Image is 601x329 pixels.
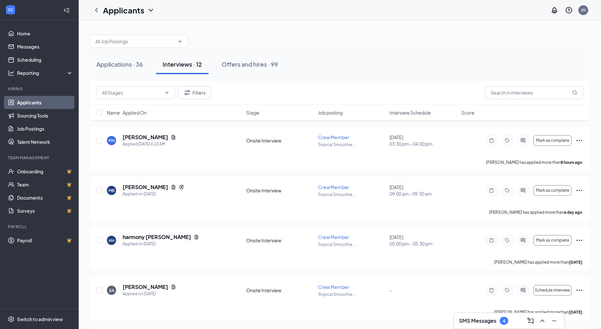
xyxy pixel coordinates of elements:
h3: SMS Messages [459,317,496,324]
span: Crew Member [318,134,349,140]
a: TeamCrown [17,178,73,191]
p: [PERSON_NAME] has applied more than . [486,160,583,165]
svg: Ellipses [575,286,583,294]
span: Crew Member [318,234,349,240]
b: [DATE] [569,310,582,315]
h1: Applicants [103,5,144,16]
div: Applied on [DATE] [123,241,199,247]
span: Mark as complete [536,238,569,243]
div: Switch to admin view [17,316,63,322]
svg: MagnifyingGlass [572,90,577,95]
span: Mark as complete [536,188,569,193]
svg: ActiveChat [519,288,527,293]
b: [DATE] [569,260,582,265]
div: Applied on [DATE] [123,291,176,297]
svg: Minimize [550,317,558,325]
svg: Tag [503,238,511,243]
div: Onsite Interview [246,237,314,244]
div: HH [109,238,114,243]
span: 05:00 pm - 05:30 pm [390,240,457,247]
div: Applied [DATE] 6:10 AM [123,141,176,147]
button: ComposeMessage [525,316,536,326]
div: Onsite Interview [246,137,314,144]
button: Mark as complete [533,235,571,246]
svg: Reapply [179,185,184,190]
a: PayrollCrown [17,234,73,247]
a: OnboardingCrown [17,165,73,178]
svg: Settings [8,316,14,322]
div: Payroll [8,224,72,230]
svg: Analysis [8,70,14,76]
div: 4 [503,318,505,324]
svg: Document [171,135,176,140]
svg: ActiveChat [519,238,527,243]
div: [DATE] [390,134,457,147]
div: Team Management [8,155,72,161]
b: 8 hours ago [561,160,582,165]
div: Applied on [DATE] [123,191,184,197]
button: Minimize [549,316,559,326]
span: Stage [246,109,259,116]
input: Search in interviews [485,86,583,99]
svg: ActiveChat [519,138,527,143]
div: Offers and hires · 99 [222,60,278,68]
div: [DATE] [390,184,457,197]
span: 09:00 am - 09:30 am [390,190,457,197]
div: Applications · 36 [96,60,143,68]
button: ChevronUp [537,316,548,326]
div: Hiring [8,86,72,92]
h5: [PERSON_NAME] [123,283,168,291]
a: Scheduling [17,53,73,66]
span: Crew Member [318,184,349,190]
a: Messages [17,40,73,53]
p: Tropical Smoothie ... [318,242,386,247]
span: 03:30 pm - 04:00 pm [390,141,457,147]
svg: Note [488,188,495,193]
svg: WorkstreamLogo [7,7,14,13]
button: Filter Filters [178,86,211,99]
svg: Document [171,185,176,190]
span: Name · Applied On [107,109,147,116]
svg: Tag [503,188,511,193]
h5: harmony [PERSON_NAME] [123,233,191,241]
span: Schedule interview [535,288,570,293]
h5: [PERSON_NAME] [123,184,168,191]
svg: ChevronDown [147,6,155,14]
svg: ChevronLeft [92,6,100,14]
a: Sourcing Tools [17,109,73,122]
svg: ChevronUp [538,317,546,325]
svg: Document [171,284,176,290]
svg: Tag [503,138,511,143]
svg: Tag [503,288,511,293]
div: Onsite Interview [246,287,314,294]
div: Interviews · 12 [163,60,202,68]
p: Tropical Smoothie ... [318,292,386,297]
svg: Note [488,138,495,143]
button: Mark as complete [533,135,571,146]
a: DocumentsCrown [17,191,73,204]
h5: [PERSON_NAME] [123,134,168,141]
svg: Note [488,288,495,293]
svg: Note [488,238,495,243]
a: Talent Network [17,135,73,148]
button: Schedule interview [533,285,571,296]
div: Onsite Interview [246,187,314,194]
p: [PERSON_NAME] has applied more than . [494,309,583,315]
span: Job posting [318,109,343,116]
p: [PERSON_NAME] has applied more than . [494,259,583,265]
span: Interview Schedule [390,109,431,116]
b: a day ago [564,210,582,215]
svg: ChevronDown [164,90,170,95]
svg: ChevronDown [177,39,183,44]
svg: Ellipses [575,236,583,244]
p: Tropical Smoothie ... [318,192,386,197]
span: Mark as complete [536,138,569,143]
svg: ActiveChat [519,188,527,193]
svg: Notifications [551,6,558,14]
svg: Collapse [63,7,70,13]
span: Score [461,109,474,116]
div: PM [109,138,114,143]
div: [DATE] [390,234,457,247]
a: SurveysCrown [17,204,73,217]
